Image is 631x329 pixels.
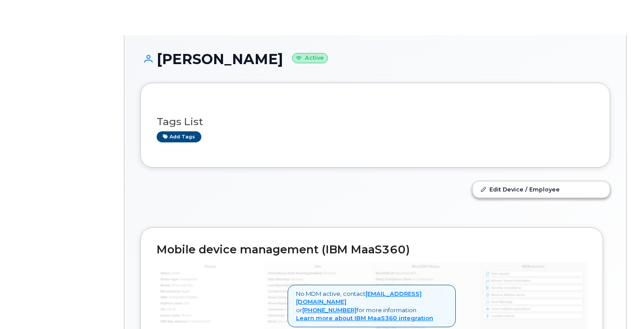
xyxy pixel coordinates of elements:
[157,131,201,142] a: Add tags
[444,290,447,296] a: Close
[302,306,357,314] a: [PHONE_NUMBER]
[292,53,328,63] small: Active
[157,244,587,256] h2: Mobile device management (IBM MaaS360)
[140,51,610,67] h1: [PERSON_NAME]
[157,116,594,127] h3: Tags List
[288,285,456,327] div: No MDM active, contact or for more information
[296,314,433,321] a: Learn more about IBM MaaS360 integration
[473,181,610,197] a: Edit Device / Employee
[444,289,447,297] span: ×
